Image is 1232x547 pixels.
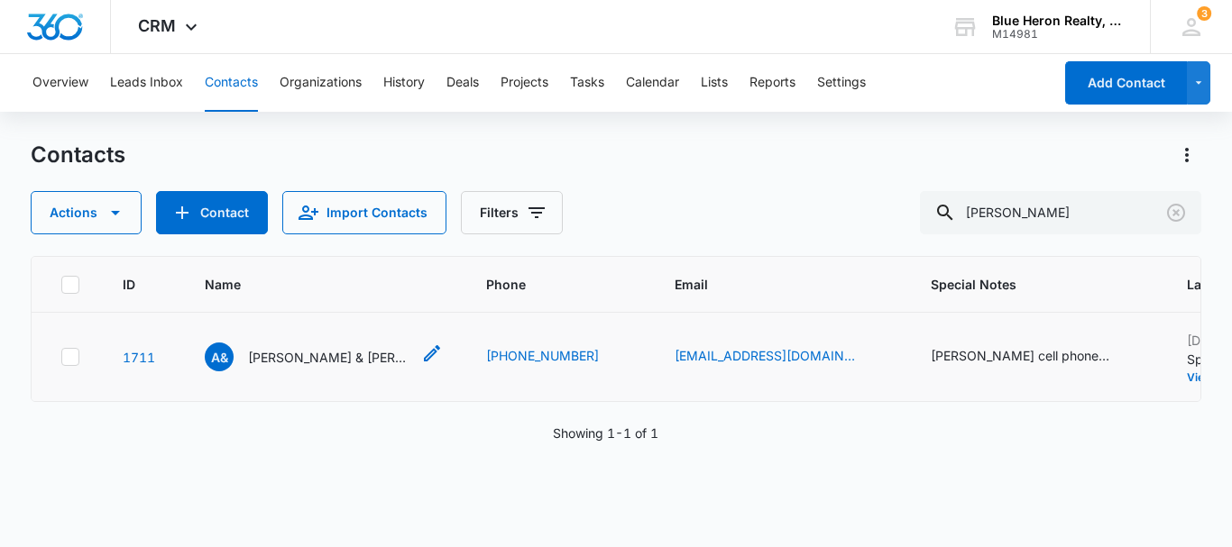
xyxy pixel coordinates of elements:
span: Special Notes [931,275,1117,294]
button: Actions [1172,141,1201,169]
a: [PHONE_NUMBER] [486,346,599,365]
p: [PERSON_NAME] & [PERSON_NAME] [248,348,410,367]
button: Filters [461,191,563,234]
div: Phone - (703) 372-5133 - Select to Edit Field [486,346,631,368]
span: Email [675,275,861,294]
button: Tasks [570,54,604,112]
span: A& [205,342,234,371]
button: Settings [817,54,866,112]
button: Actions [31,191,142,234]
div: Name - Allen & Barbara Davis - Select to Edit Field [205,342,443,371]
span: Phone [486,275,605,294]
button: Import Contacts [282,191,446,234]
button: Deals [446,54,479,112]
div: Email - acdavis27@hotmail.com - Select to Edit Field [675,346,887,368]
div: Special Notes - Barbara cell phone 703-401-1655 Monty Gillet 571-224-5251 - Select to Edit Field [931,346,1144,368]
button: Organizations [280,54,362,112]
button: Contacts [205,54,258,112]
p: Showing 1-1 of 1 [553,424,658,442]
button: Reports [749,54,795,112]
div: [PERSON_NAME] cell phone [PHONE_NUMBER] [PERSON_NAME] [PHONE_NUMBER] [931,346,1111,365]
div: notifications count [1197,6,1211,21]
button: History [383,54,425,112]
div: account name [992,14,1124,28]
span: CRM [138,16,176,35]
a: [EMAIL_ADDRESS][DOMAIN_NAME] [675,346,855,365]
span: Name [205,275,417,294]
button: Add Contact [156,191,268,234]
a: Navigate to contact details page for Allen & Barbara Davis [123,350,155,365]
button: Clear [1162,198,1191,227]
button: Leads Inbox [110,54,183,112]
button: Overview [32,54,88,112]
h1: Contacts [31,141,125,169]
button: Lists [701,54,728,112]
div: account id [992,28,1124,41]
span: ID [123,275,135,294]
button: Calendar [626,54,679,112]
input: Search Contacts [920,191,1201,234]
span: 3 [1197,6,1211,21]
button: Add Contact [1065,61,1187,105]
button: Projects [501,54,548,112]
